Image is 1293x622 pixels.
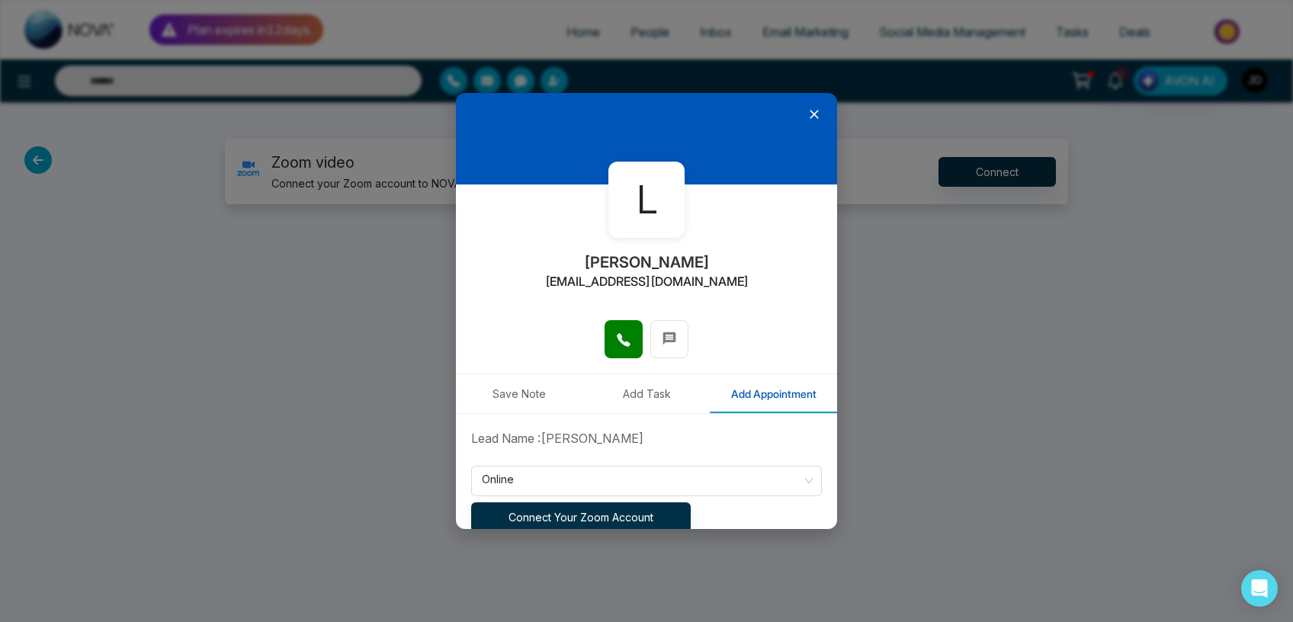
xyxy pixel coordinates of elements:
div: Lead Name : [PERSON_NAME] [462,429,831,447]
span: L [637,172,657,229]
h2: [PERSON_NAME] [584,253,710,271]
span: Online [482,468,811,494]
button: Connect Your Zoom Account [471,502,691,532]
div: Open Intercom Messenger [1241,570,1278,607]
button: Add Task [583,374,711,413]
h2: [EMAIL_ADDRESS][DOMAIN_NAME] [545,274,749,289]
a: Connect Your Zoom Account [471,505,691,520]
button: Add Appointment [710,374,837,413]
button: Save Note [456,374,583,413]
